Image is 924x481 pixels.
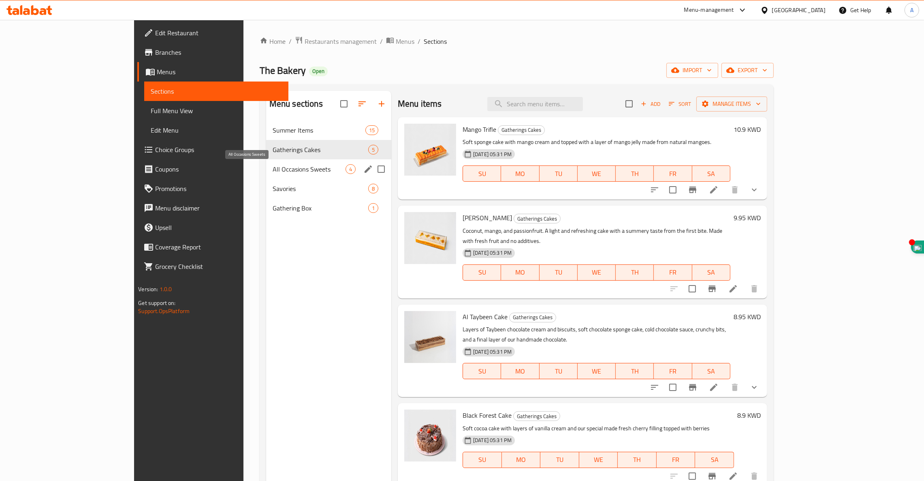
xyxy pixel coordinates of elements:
span: 15 [366,127,378,134]
span: Al Taybeen Cake [463,311,508,323]
span: Upsell [155,223,282,232]
span: 1 [369,204,378,212]
div: All Occasions Sweets4edit [266,159,391,179]
span: 8 [369,185,378,193]
span: Sort items [664,98,696,110]
div: Gatherings Cakes [273,145,368,155]
button: FR [654,363,692,379]
div: Gathering Box1 [266,198,391,218]
h2: Menu items [398,98,442,110]
button: WE [579,452,618,468]
img: Coco Mangopash [404,212,456,264]
span: Open [309,68,328,75]
a: Full Menu View [144,101,288,120]
div: items [346,164,356,174]
h6: 10.9 KWD [734,124,761,135]
div: Savories8 [266,179,391,198]
span: SA [696,365,727,377]
div: items [365,125,378,135]
span: MO [504,266,536,278]
button: edit [362,163,374,175]
button: FR [654,165,692,182]
span: 5 [369,146,378,154]
span: 4 [346,165,355,173]
span: Gatherings Cakes [514,412,560,421]
span: [DATE] 05:31 PM [470,150,515,158]
span: [DATE] 05:31 PM [470,249,515,257]
span: TH [619,365,651,377]
span: SA [698,454,731,466]
button: TH [616,363,654,379]
span: Select all sections [335,95,352,112]
div: Gatherings Cakes5 [266,140,391,159]
a: Branches [137,43,288,62]
button: show more [745,180,764,200]
span: TH [621,454,653,466]
div: Gatherings Cakes [498,125,545,135]
span: Select section [621,95,638,112]
span: WE [583,454,615,466]
img: Al Taybeen Cake [404,311,456,363]
span: WE [581,168,612,180]
button: export [721,63,774,78]
a: Edit menu item [728,284,738,294]
span: import [673,65,712,75]
button: delete [745,279,764,298]
button: MO [501,264,539,281]
button: TU [540,363,578,379]
button: Sort [667,98,693,110]
span: MO [505,454,538,466]
a: Edit menu item [709,185,719,195]
button: delete [725,378,745,397]
button: SA [695,452,734,468]
button: Branch-specific-item [702,279,722,298]
button: TU [540,452,579,468]
button: SU [463,165,501,182]
span: [PERSON_NAME] [463,212,512,224]
button: Add section [372,94,391,114]
span: WE [581,365,612,377]
div: items [368,145,378,155]
span: [DATE] 05:31 PM [470,348,515,356]
span: Menus [157,67,282,77]
h6: 8.95 KWD [734,311,761,322]
button: Branch-specific-item [683,378,702,397]
a: Sections [144,82,288,101]
button: MO [501,165,539,182]
button: SU [463,264,501,281]
li: / [289,37,292,46]
p: Soft cocoa cake with layers of vanilla cream and our special made fresh cherry filling topped wit... [463,423,734,434]
h2: Menu sections [269,98,323,110]
span: SA [696,168,727,180]
a: Menus [386,36,414,47]
a: Coupons [137,159,288,179]
button: import [666,63,718,78]
button: Manage items [696,97,767,112]
a: Edit menu item [709,382,719,392]
div: Gatherings Cakes [513,411,560,421]
span: [DATE] 05:31 PM [470,436,515,444]
div: Gathering Box [273,203,368,213]
button: sort-choices [645,378,664,397]
p: Soft sponge cake with mango cream and topped with a layer of mango jelly made from natural mangoes. [463,137,730,147]
span: SU [466,266,498,278]
span: Mango Trifle [463,123,496,135]
button: TU [540,165,578,182]
nav: breadcrumb [260,36,774,47]
span: Restaurants management [305,37,377,46]
span: SA [696,266,727,278]
h6: 8.9 KWD [737,410,761,421]
div: Gatherings Cakes [509,313,556,322]
span: Full Menu View [151,106,282,116]
span: Sort sections [352,94,372,114]
button: FR [657,452,696,468]
a: Support.OpsPlatform [138,306,190,316]
span: Manage items [703,99,761,109]
button: Add [638,98,664,110]
span: Menu disclaimer [155,203,282,213]
span: Savories [273,184,368,193]
a: Edit Menu [144,120,288,140]
span: Summer Items [273,125,365,135]
span: MO [504,168,536,180]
